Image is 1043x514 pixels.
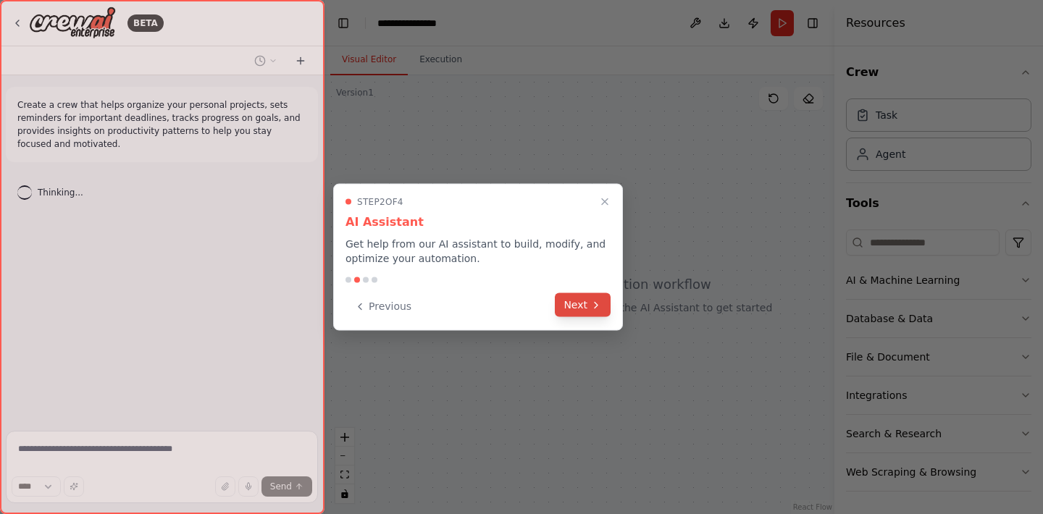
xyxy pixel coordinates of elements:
h3: AI Assistant [345,214,611,231]
button: Previous [345,295,420,319]
button: Hide left sidebar [333,13,353,33]
button: Close walkthrough [596,193,613,211]
button: Next [555,293,611,317]
span: Step 2 of 4 [357,196,403,208]
p: Get help from our AI assistant to build, modify, and optimize your automation. [345,237,611,266]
